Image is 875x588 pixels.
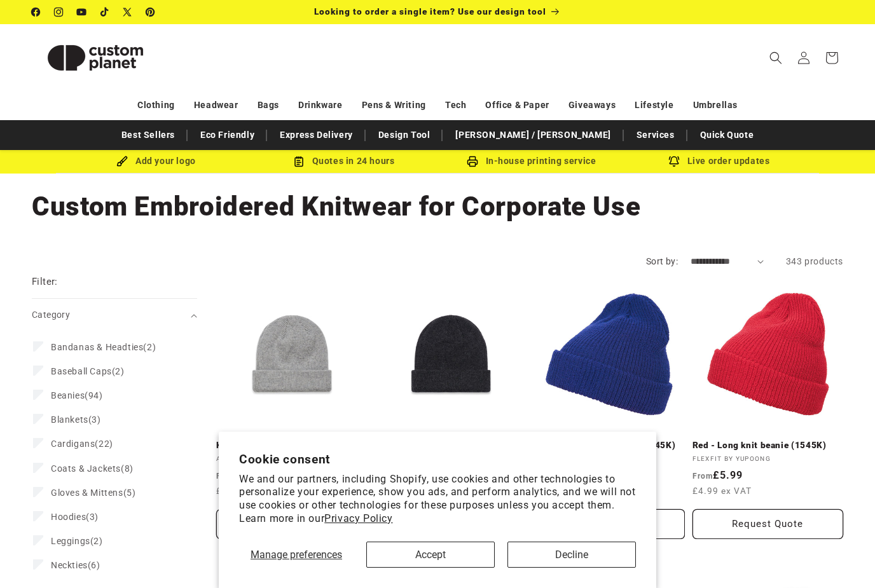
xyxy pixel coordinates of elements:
[314,6,546,17] span: Looking to order a single item? Use our design tool
[692,440,844,451] a: Red - Long knit beanie (1545K)
[51,560,88,570] span: Neckties
[51,342,143,352] span: Bandanas & Headties
[239,473,636,526] p: We and our partners, including Shopify, use cookies and other technologies to personalize your ex...
[635,94,673,116] a: Lifestyle
[568,94,616,116] a: Giveaways
[32,275,58,289] h2: Filter:
[445,94,466,116] a: Tech
[694,124,761,146] a: Quick Quote
[51,535,103,547] span: (2)
[137,94,175,116] a: Clothing
[51,341,156,353] span: (2)
[51,366,125,377] span: (2)
[366,542,495,568] button: Accept
[693,94,738,116] a: Umbrellas
[692,509,844,539] button: Request Quote
[467,156,478,167] img: In-house printing
[362,94,426,116] a: Pens & Writing
[115,124,181,146] a: Best Sellers
[51,439,95,449] span: Cardigans
[811,527,875,588] iframe: Chat Widget
[293,156,305,167] img: Order Updates Icon
[32,310,70,320] span: Category
[298,94,342,116] a: Drinkware
[625,153,813,169] div: Live order updates
[51,414,101,425] span: (3)
[324,512,392,524] a: Privacy Policy
[51,488,123,498] span: Gloves & Mittens
[239,542,354,568] button: Manage preferences
[51,366,112,376] span: Baseball Caps
[258,94,279,116] a: Bags
[216,440,368,451] a: KNIT BEANIE - Athletic Heather
[372,124,437,146] a: Design Tool
[646,256,678,266] label: Sort by:
[116,156,128,167] img: Brush Icon
[32,299,197,331] summary: Category (0 selected)
[27,24,164,91] a: Custom Planet
[762,44,790,72] summary: Search
[32,29,159,86] img: Custom Planet
[273,124,359,146] a: Express Delivery
[437,153,625,169] div: In-house printing service
[668,156,680,167] img: Order updates
[51,438,113,449] span: (22)
[250,153,437,169] div: Quotes in 24 hours
[51,487,135,498] span: (5)
[239,452,636,467] h2: Cookie consent
[51,390,85,400] span: Beanies
[51,512,86,522] span: Hoodies
[51,536,90,546] span: Leggings
[194,94,238,116] a: Headwear
[51,390,103,401] span: (94)
[507,542,636,568] button: Decline
[51,463,134,474] span: (8)
[62,153,250,169] div: Add your logo
[51,414,88,425] span: Blankets
[786,256,843,266] span: 343 products
[216,509,368,539] button: Request Quote
[630,124,681,146] a: Services
[449,124,617,146] a: [PERSON_NAME] / [PERSON_NAME]
[51,463,121,474] span: Coats & Jackets
[32,189,843,224] h1: Custom Embroidered Knitwear for Corporate Use
[485,94,549,116] a: Office & Paper
[51,559,100,571] span: (6)
[51,511,99,523] span: (3)
[194,124,261,146] a: Eco Friendly
[251,549,342,561] span: Manage preferences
